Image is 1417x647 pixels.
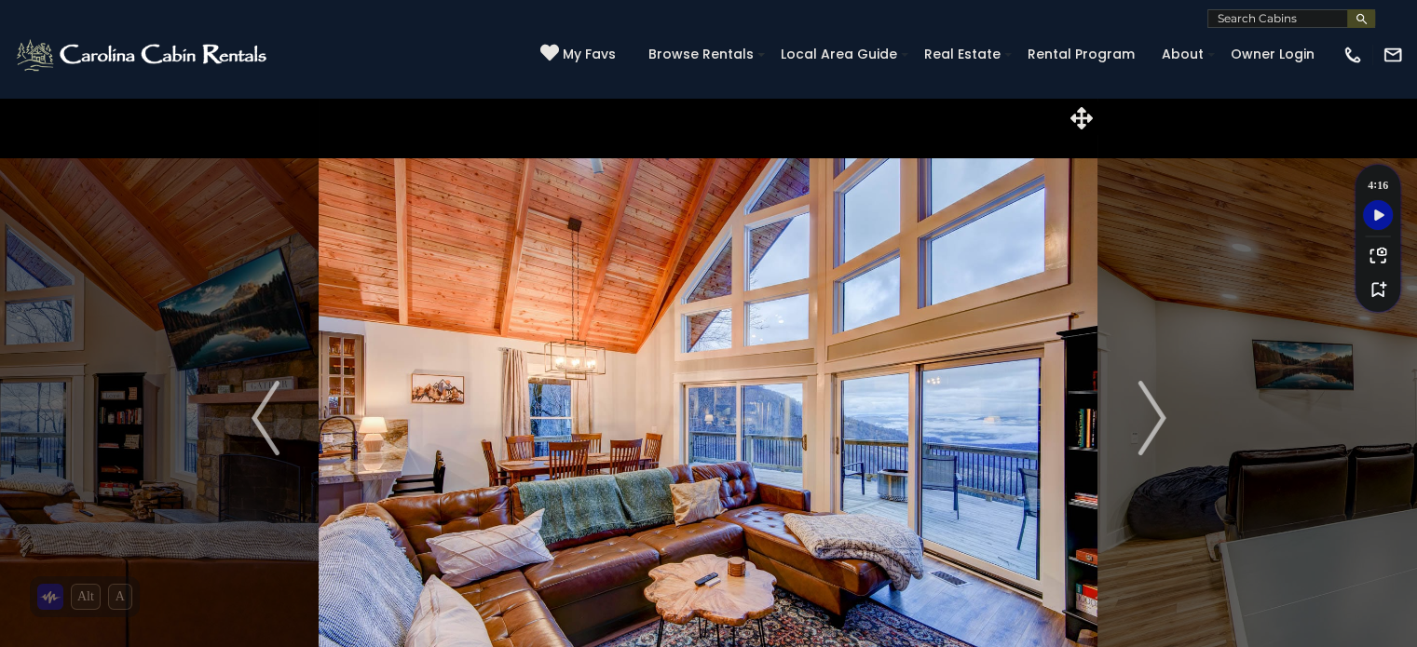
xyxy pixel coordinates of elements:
[1221,40,1324,69] a: Owner Login
[915,40,1010,69] a: Real Estate
[1018,40,1144,69] a: Rental Program
[540,44,620,65] a: My Favs
[771,40,906,69] a: Local Area Guide
[639,40,763,69] a: Browse Rentals
[14,36,272,74] img: White-1-2.png
[1342,45,1363,65] img: phone-regular-white.png
[1138,381,1165,455] img: arrow
[1383,45,1403,65] img: mail-regular-white.png
[563,45,616,64] span: My Favs
[252,381,279,455] img: arrow
[1152,40,1213,69] a: About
